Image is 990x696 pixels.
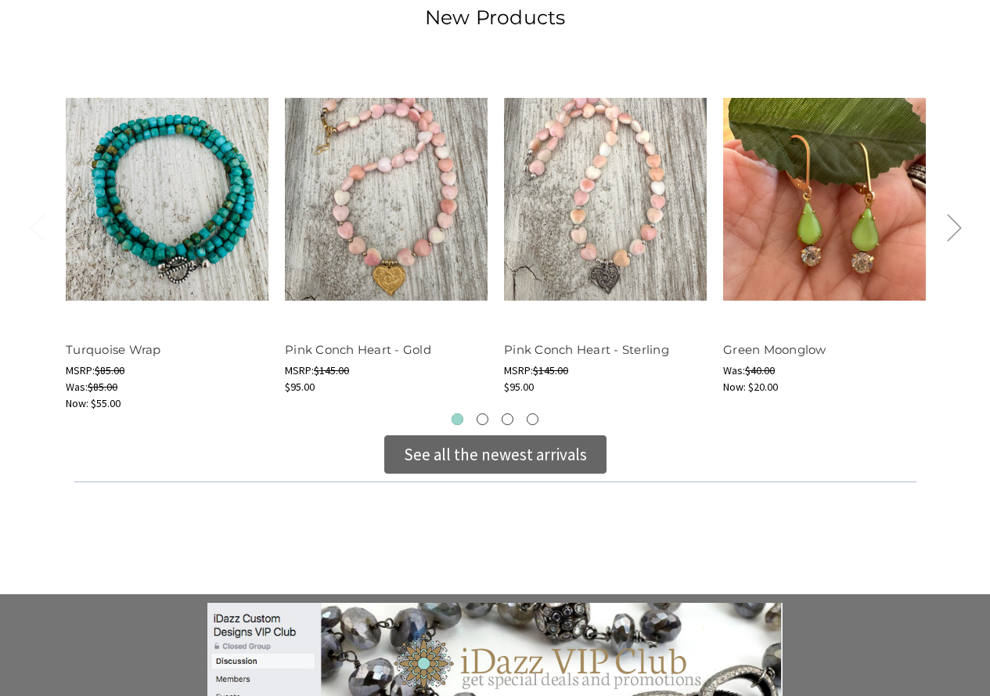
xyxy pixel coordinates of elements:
button: 3 of 3 [502,413,513,425]
span: $55.00 [91,396,121,410]
span: $145.00 [314,363,349,377]
span: $145.00 [533,363,568,377]
div: See all the newest arrivals [384,435,607,474]
button: Next [938,203,970,251]
img: Pink Conch Heart - Gold [285,98,488,301]
div: Was: [723,362,926,379]
img: Turquoise Wrap [66,98,268,301]
div: MSRP: [285,362,488,379]
a: Green Moonglow [723,342,826,357]
a: Pink Conch Heart - Sterling [504,342,669,357]
span: $85.00 [95,363,124,377]
div: MSRP: [504,362,707,379]
a: Turquoise Wrap [66,66,268,333]
span: Now: [66,396,88,410]
button: 1 of 3 [452,413,463,425]
span: $85.00 [88,380,117,394]
span: $40.00 [745,363,775,377]
button: Previous [21,203,52,251]
button: 2 of 3 [477,413,488,425]
span: $20.00 [748,380,778,394]
div: Was: [66,379,268,395]
a: Pink Conch Heart - Gold [285,66,488,333]
h2: New Products [66,3,924,33]
button: 4 of 3 [527,413,538,425]
a: Pink Conch Heart - Sterling [504,66,707,333]
img: Pink Conch Heart - Sterling [504,98,707,301]
div: MSRP: [66,362,268,379]
span: Now: [723,380,746,394]
a: Green Moonglow [723,66,926,333]
a: Pink Conch Heart - Gold [285,342,431,357]
div: See all the newest arrivals [404,442,587,467]
span: $95.00 [504,380,534,394]
img: Green Moonglow [723,98,926,301]
a: Turquoise Wrap [66,342,161,357]
span: $95.00 [285,380,315,394]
